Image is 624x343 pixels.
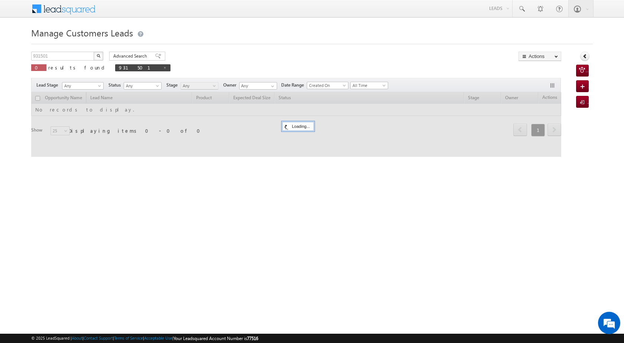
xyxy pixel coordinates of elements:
[281,82,307,88] span: Date Range
[519,52,561,61] button: Actions
[144,336,172,340] a: Acceptable Use
[84,336,113,340] a: Contact Support
[114,336,143,340] a: Terms of Service
[267,82,276,90] a: Show All Items
[307,82,348,89] a: Created On
[124,82,162,90] a: Any
[62,82,104,90] a: Any
[223,82,239,88] span: Owner
[351,82,386,89] span: All Time
[113,53,149,59] span: Advanced Search
[247,336,258,341] span: 77516
[31,27,133,39] span: Manage Customers Leads
[239,82,277,90] input: Type to Search
[124,82,159,89] span: Any
[72,336,82,340] a: About
[173,336,258,341] span: Your Leadsquared Account Number is
[181,82,216,89] span: Any
[31,335,258,342] span: © 2025 LeadSquared | | | | |
[62,82,101,89] span: Any
[97,54,100,58] img: Search
[108,82,124,88] span: Status
[181,82,218,90] a: Any
[48,64,107,71] span: results found
[36,82,61,88] span: Lead Stage
[166,82,181,88] span: Stage
[350,82,388,89] a: All Time
[282,122,314,131] div: Loading...
[35,64,43,71] span: 0
[119,64,159,71] span: 931501
[307,82,346,89] span: Created On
